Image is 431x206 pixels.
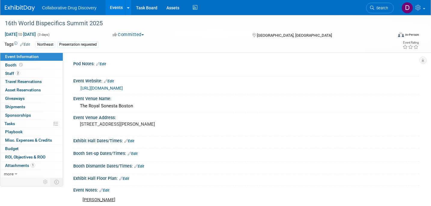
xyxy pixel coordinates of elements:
[0,69,63,78] a: Staff2
[5,5,35,11] img: ExhibitDay
[5,146,19,151] span: Budget
[73,136,419,144] div: Exhibit Hall Dates/Times:
[73,76,419,84] div: Event Website:
[366,3,394,13] a: Search
[5,163,35,168] span: Attachments
[0,86,63,94] a: Asset Reservations
[40,178,51,186] td: Personalize Event Tab Strip
[35,42,55,48] div: Northeast
[42,5,96,10] span: Collaborative Drug Discovery
[124,139,134,143] a: Edit
[73,94,419,102] div: Event Venue Name:
[398,32,404,37] img: Format-Inperson.png
[0,170,63,178] a: more
[0,94,63,103] a: Giveaways
[5,88,41,92] span: Asset Reservations
[73,149,419,157] div: Booth Set-up Dates/Times:
[73,161,419,169] div: Booth Dismantle Dates/Times:
[5,121,15,126] span: Tasks
[17,32,23,37] span: to
[5,96,25,101] span: Giveaways
[0,161,63,170] a: Attachments1
[78,101,414,111] div: The Royal Sonesta Boston
[83,197,115,202] u: [PERSON_NAME]
[357,31,419,40] div: Event Format
[5,79,42,84] span: Travel Reservations
[18,63,24,67] span: Booth not reserved yet
[5,63,24,67] span: Booth
[3,18,384,29] div: 16th World Bispecifics Summit 2025
[5,113,31,118] span: Sponsorships
[73,59,419,67] div: Pod Notes:
[104,79,114,83] a: Edit
[402,2,413,14] img: Daniel Castro
[402,41,419,44] div: Event Rating
[405,32,419,37] div: In-Person
[128,152,138,156] a: Edit
[5,138,52,143] span: Misc. Expenses & Credits
[0,61,63,69] a: Booth
[257,33,332,38] span: [GEOGRAPHIC_DATA], [GEOGRAPHIC_DATA]
[119,177,129,181] a: Edit
[20,42,30,47] a: Edit
[80,86,123,91] a: [URL][DOMAIN_NAME]
[0,128,63,136] a: Playbook
[0,120,63,128] a: Tasks
[51,178,63,186] td: Toggle Event Tabs
[96,62,106,66] a: Edit
[0,111,63,119] a: Sponsorships
[5,155,45,159] span: ROI, Objectives & ROO
[0,136,63,144] a: Misc. Expenses & Credits
[0,145,63,153] a: Budget
[0,78,63,86] a: Travel Reservations
[0,53,63,61] a: Event Information
[134,164,144,168] a: Edit
[5,54,39,59] span: Event Information
[5,32,36,37] span: [DATE] [DATE]
[0,153,63,161] a: ROI, Objectives & ROO
[31,163,35,168] span: 1
[73,113,419,121] div: Event Venue Address:
[0,103,63,111] a: Shipments
[5,104,25,109] span: Shipments
[5,129,23,134] span: Playbook
[99,188,109,192] a: Edit
[5,41,30,48] td: Tags
[57,42,99,48] div: Presentation requested
[5,71,20,76] span: Staff
[16,71,20,75] span: 2
[111,32,146,38] button: Committed
[73,186,419,193] div: Event Notes:
[4,171,14,176] span: more
[374,6,388,10] span: Search
[37,33,50,37] span: (3 days)
[80,121,211,127] pre: [STREET_ADDRESS][PERSON_NAME]
[73,174,419,182] div: Exhibit Hall Floor Plan:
